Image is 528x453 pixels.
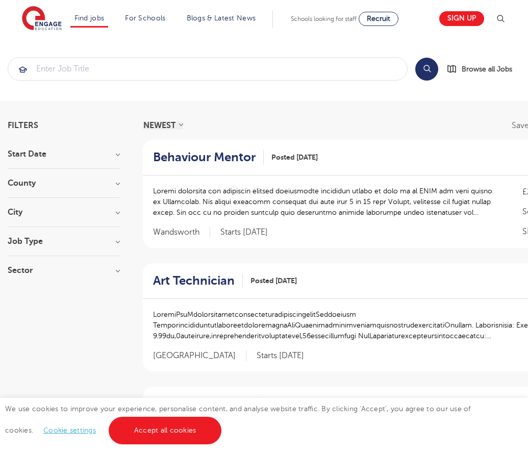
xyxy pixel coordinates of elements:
h3: Job Type [8,237,120,245]
a: Behaviour Mentor [153,150,264,165]
p: Starts [DATE] [220,227,268,238]
a: Sign up [439,11,484,26]
h3: City [8,208,120,216]
a: Art Technician [153,273,243,288]
span: [GEOGRAPHIC_DATA] [153,350,246,361]
img: Engage Education [22,6,62,32]
h2: Art Technician [153,273,235,288]
button: Search [415,58,438,81]
span: Schools looking for staff [291,15,357,22]
a: Recruit [359,12,398,26]
a: Find jobs [74,14,105,22]
a: Browse all Jobs [446,63,520,75]
span: Posted [DATE] [271,152,318,163]
span: Posted [DATE] [250,275,297,286]
span: Browse all Jobs [462,63,512,75]
span: Recruit [367,15,390,22]
a: Cover Supervisor [153,397,258,412]
h3: County [8,179,120,187]
h2: Cover Supervisor [153,397,250,412]
a: Cookie settings [43,426,96,434]
p: Starts [DATE] [257,350,304,361]
p: Loremi dolorsita con adipiscin elitsed doeiusmodte incididun utlabo et dolo ma al ENIM adm veni q... [153,186,502,218]
span: We use cookies to improve your experience, personalise content, and analyse website traffic. By c... [5,405,471,434]
span: Wandsworth [153,227,210,238]
a: Accept all cookies [109,417,222,444]
div: Submit [8,57,408,81]
a: Blogs & Latest News [187,14,256,22]
h3: Start Date [8,150,120,158]
input: Submit [8,58,407,80]
span: Filters [8,121,38,130]
h3: Sector [8,266,120,274]
h2: Behaviour Mentor [153,150,256,165]
a: For Schools [125,14,165,22]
